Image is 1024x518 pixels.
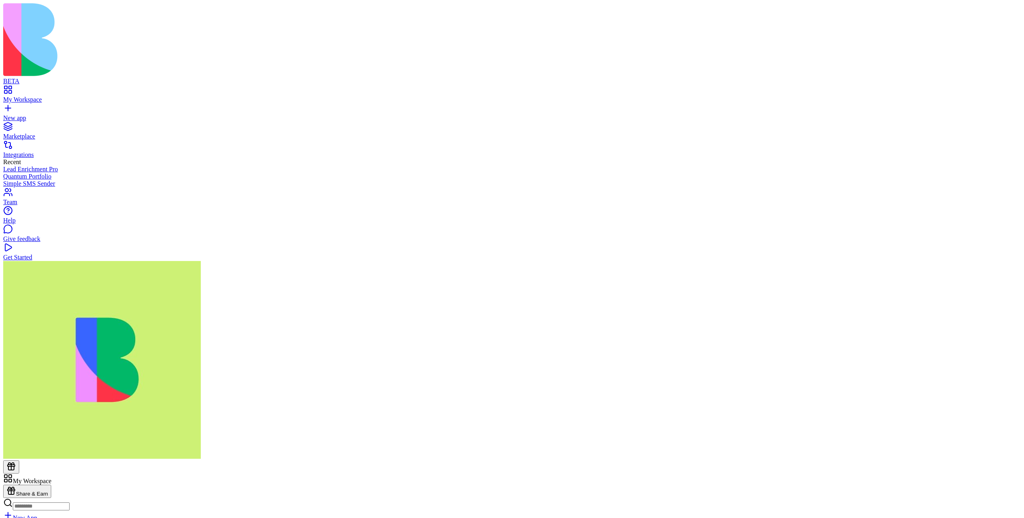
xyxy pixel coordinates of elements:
[3,133,1021,140] div: Marketplace
[3,261,201,459] img: WhatsApp_Image_2025-01-03_at_11.26.17_rubx1k.jpg
[3,114,1021,122] div: New app
[3,159,21,165] span: Recent
[3,217,1021,224] div: Help
[13,478,52,484] span: My Workspace
[3,254,1021,261] div: Get Started
[3,191,1021,206] a: Team
[3,228,1021,243] a: Give feedback
[16,491,48,497] span: Share & Earn
[3,210,1021,224] a: Help
[3,126,1021,140] a: Marketplace
[3,96,1021,103] div: My Workspace
[3,180,1021,187] a: Simple SMS Sender
[3,89,1021,103] a: My Workspace
[3,78,1021,85] div: BETA
[3,247,1021,261] a: Get Started
[3,70,1021,85] a: BETA
[3,485,51,498] button: Share & Earn
[3,144,1021,159] a: Integrations
[3,107,1021,122] a: New app
[3,151,1021,159] div: Integrations
[3,199,1021,206] div: Team
[3,3,325,76] img: logo
[3,173,1021,180] a: Quantum Portfolio
[3,235,1021,243] div: Give feedback
[3,166,1021,173] a: Lead Enrichment Pro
